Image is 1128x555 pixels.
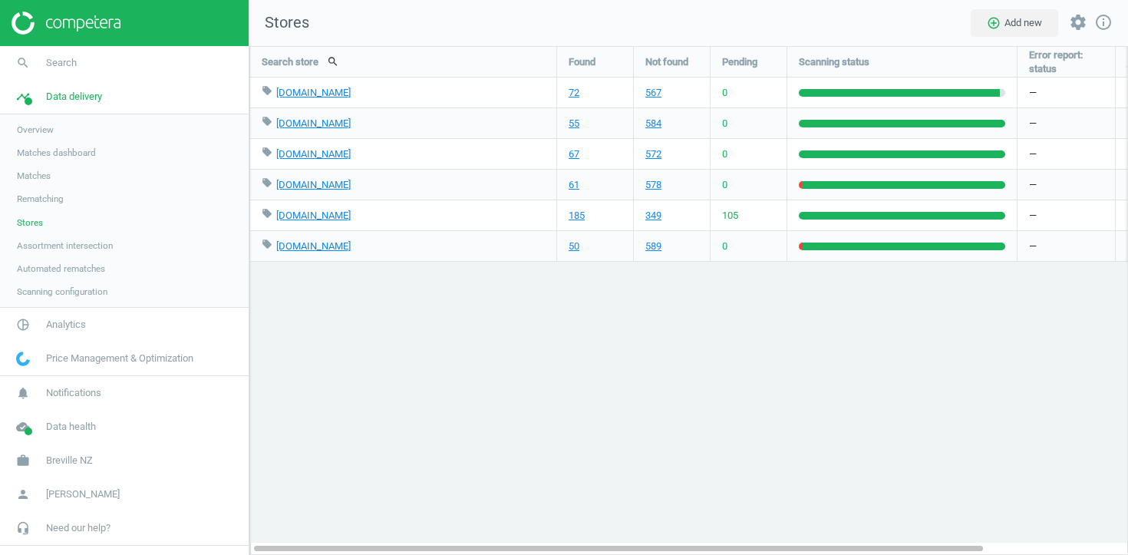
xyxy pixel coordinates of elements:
[276,87,351,98] a: [DOMAIN_NAME]
[645,178,661,192] a: 578
[799,55,869,69] span: Scanning status
[276,240,351,252] a: [DOMAIN_NAME]
[1062,6,1094,39] button: settings
[987,16,1001,30] i: add_circle_outline
[569,240,579,253] a: 50
[46,454,93,467] span: Breville NZ
[249,12,309,34] span: Stores
[17,170,51,182] span: Matches
[722,86,727,100] span: 0
[722,209,738,223] span: 105
[645,147,661,161] a: 572
[1018,200,1115,230] div: —
[1094,13,1113,31] i: info_outline
[722,147,727,161] span: 0
[46,487,120,501] span: [PERSON_NAME]
[645,55,688,69] span: Not found
[17,263,105,275] span: Automated rematches
[569,178,579,192] a: 61
[8,310,38,339] i: pie_chart_outlined
[971,9,1058,37] button: add_circle_outlineAdd new
[250,47,556,77] div: Search store
[17,286,107,298] span: Scanning configuration
[1094,13,1113,33] a: info_outline
[569,86,579,100] a: 72
[17,193,64,205] span: Rematching
[1018,139,1115,169] div: —
[262,85,272,96] i: local_offer
[46,420,96,434] span: Data health
[262,147,272,157] i: local_offer
[645,240,661,253] a: 589
[46,352,193,365] span: Price Management & Optimization
[8,514,38,543] i: headset_mic
[46,386,101,400] span: Notifications
[569,209,585,223] a: 185
[276,148,351,160] a: [DOMAIN_NAME]
[722,55,757,69] span: Pending
[1018,108,1115,138] div: —
[276,179,351,190] a: [DOMAIN_NAME]
[569,117,579,130] a: 55
[569,147,579,161] a: 67
[8,48,38,78] i: search
[1029,48,1103,76] span: Error report: status
[722,117,727,130] span: 0
[46,56,77,70] span: Search
[262,116,272,127] i: local_offer
[645,117,661,130] a: 584
[8,412,38,441] i: cloud_done
[1018,78,1115,107] div: —
[17,147,96,159] span: Matches dashboard
[16,352,30,366] img: wGWNvw8QSZomAAAAABJRU5ErkJggg==
[8,378,38,408] i: notifications
[17,124,54,136] span: Overview
[17,240,113,252] span: Assortment intersection
[722,178,727,192] span: 0
[276,210,351,221] a: [DOMAIN_NAME]
[46,521,110,535] span: Need our help?
[17,216,43,229] span: Stores
[262,177,272,188] i: local_offer
[722,240,727,253] span: 0
[1018,170,1115,200] div: —
[262,208,272,219] i: local_offer
[46,318,86,332] span: Analytics
[8,82,38,111] i: timeline
[46,90,102,104] span: Data delivery
[12,12,120,35] img: ajHJNr6hYgQAAAAASUVORK5CYII=
[1018,231,1115,261] div: —
[8,480,38,509] i: person
[569,55,595,69] span: Found
[645,209,661,223] a: 349
[276,117,351,129] a: [DOMAIN_NAME]
[1069,13,1087,31] i: settings
[8,446,38,475] i: work
[318,48,348,74] button: search
[262,239,272,249] i: local_offer
[645,86,661,100] a: 567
